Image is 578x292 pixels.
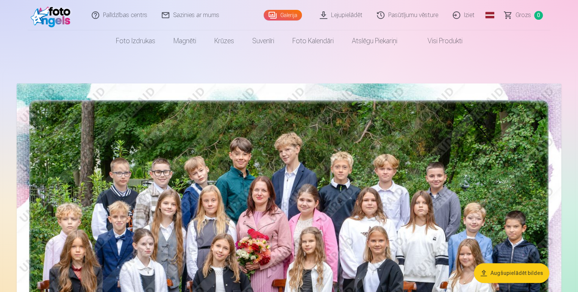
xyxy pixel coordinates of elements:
[107,30,164,52] a: Foto izdrukas
[474,263,549,283] button: Augšupielādēt bildes
[31,3,74,27] img: /fa3
[264,10,302,20] a: Galerija
[343,30,406,52] a: Atslēgu piekariņi
[243,30,283,52] a: Suvenīri
[534,11,543,20] span: 0
[406,30,472,52] a: Visi produkti
[516,11,531,20] span: Grozs
[283,30,343,52] a: Foto kalendāri
[164,30,205,52] a: Magnēti
[205,30,243,52] a: Krūzes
